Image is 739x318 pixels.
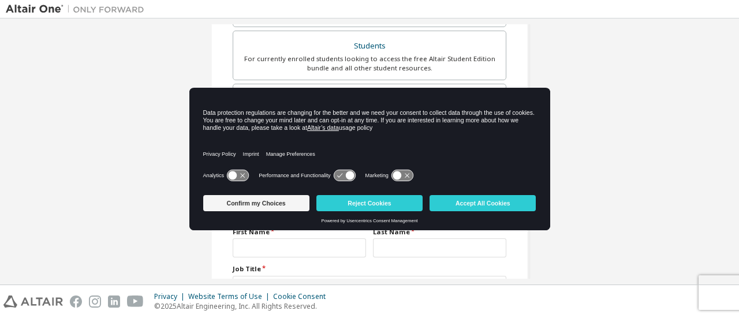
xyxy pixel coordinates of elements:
[373,227,506,237] label: Last Name
[273,292,333,301] div: Cookie Consent
[240,54,499,73] div: For currently enrolled students looking to access the free Altair Student Edition bundle and all ...
[240,38,499,54] div: Students
[6,3,150,15] img: Altair One
[233,264,506,274] label: Job Title
[70,295,82,308] img: facebook.svg
[127,295,144,308] img: youtube.svg
[3,295,63,308] img: altair_logo.svg
[233,227,366,237] label: First Name
[89,295,101,308] img: instagram.svg
[188,292,273,301] div: Website Terms of Use
[108,295,120,308] img: linkedin.svg
[154,301,333,311] p: © 2025 Altair Engineering, Inc. All Rights Reserved.
[154,292,188,301] div: Privacy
